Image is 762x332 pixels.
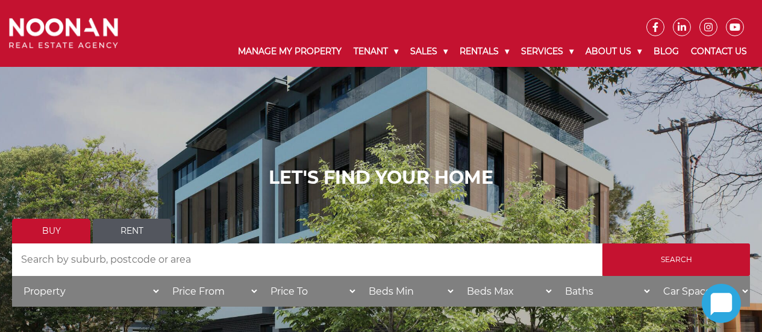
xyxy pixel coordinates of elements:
input: Search by suburb, postcode or area [12,243,602,276]
h1: LET'S FIND YOUR HOME [12,167,750,189]
a: Rentals [454,36,515,67]
a: Contact Us [685,36,753,67]
input: Search [602,243,750,276]
img: Noonan Real Estate Agency [9,18,118,48]
a: Rent [93,219,171,243]
a: Services [515,36,579,67]
a: Manage My Property [232,36,348,67]
a: Sales [404,36,454,67]
a: Buy [12,219,90,243]
a: About Us [579,36,648,67]
a: Blog [648,36,685,67]
a: Tenant [348,36,404,67]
